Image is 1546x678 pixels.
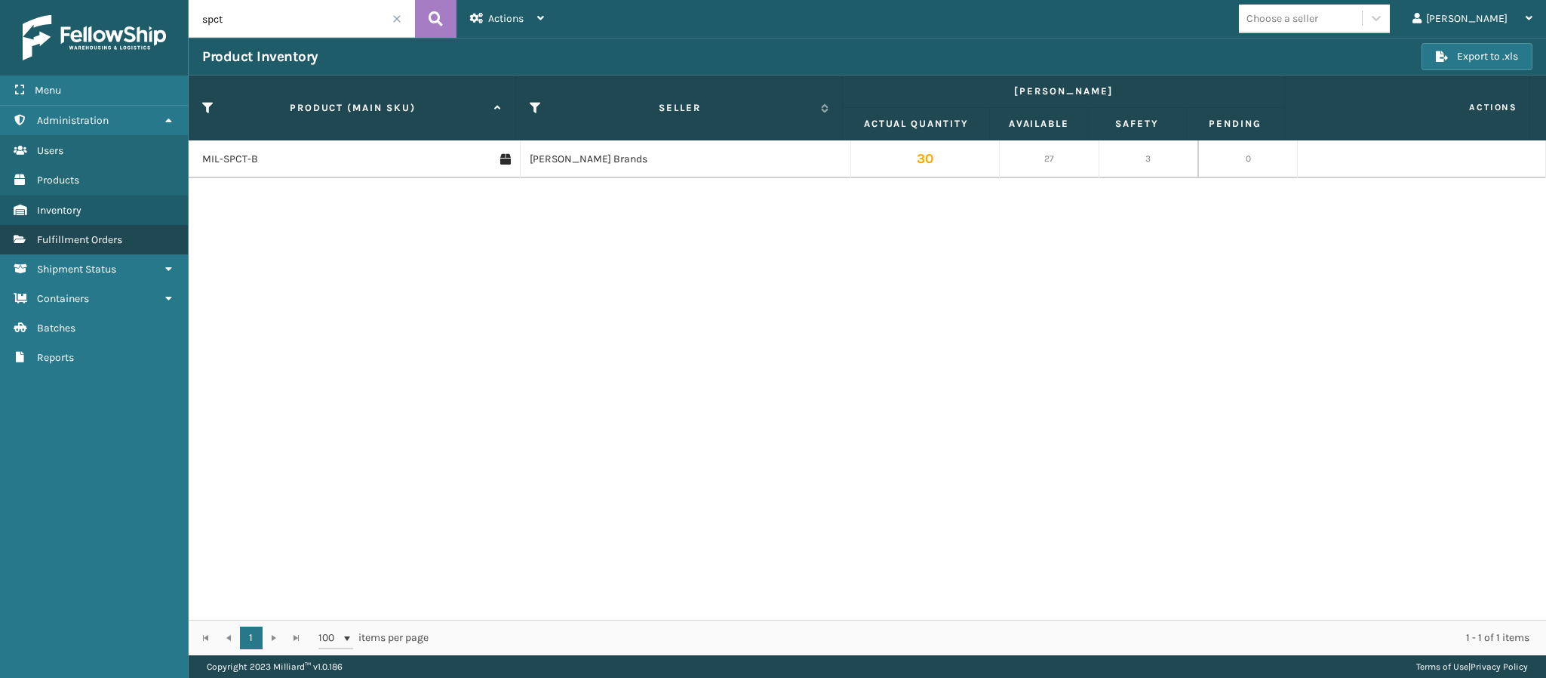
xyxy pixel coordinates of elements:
td: 3 [1099,140,1199,178]
span: Actions [488,12,524,25]
label: Product (MAIN SKU) [219,101,487,115]
td: [PERSON_NAME] Brands [520,140,851,178]
span: Fulfillment Orders [37,233,122,246]
span: Products [37,174,79,186]
span: Reports [37,351,74,364]
label: Safety [1102,117,1172,131]
label: Available [1004,117,1074,131]
span: Administration [37,114,109,127]
span: Menu [35,84,61,97]
div: | [1416,655,1528,678]
label: [PERSON_NAME] [856,85,1270,98]
a: MIL-SPCT-B [202,152,258,167]
span: Inventory [37,204,81,217]
span: Shipment Status [37,263,116,276]
span: Batches [37,322,75,334]
label: Actual Quantity [856,117,976,131]
label: Seller [546,101,814,115]
div: Choose a seller [1246,11,1318,26]
label: Pending [1200,117,1271,131]
a: Terms of Use [1416,661,1468,672]
td: 0 [1198,140,1298,178]
span: Actions [1289,95,1526,120]
td: 30 [851,140,1000,178]
span: Containers [37,292,89,305]
span: 100 [318,630,341,646]
a: 1 [240,627,263,649]
td: 27 [1000,140,1099,178]
span: items per page [318,627,429,649]
img: logo [23,15,166,60]
div: 1 - 1 of 1 items [450,630,1529,646]
button: Export to .xls [1422,43,1532,70]
span: Users [37,144,63,157]
h3: Product Inventory [202,48,318,66]
p: Copyright 2023 Milliard™ v 1.0.186 [207,655,343,678]
a: Privacy Policy [1471,661,1528,672]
